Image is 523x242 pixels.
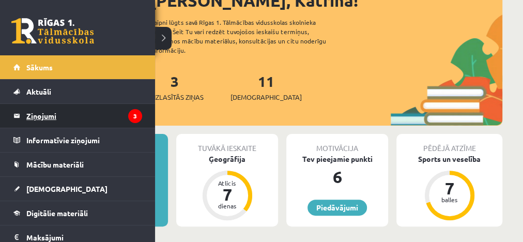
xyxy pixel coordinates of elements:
div: Atlicis [212,180,243,186]
div: dienas [212,203,243,209]
span: [DEMOGRAPHIC_DATA] [26,184,107,193]
a: Rīgas 1. Tālmācības vidusskola [11,18,94,44]
div: Tuvākā ieskaite [176,134,278,154]
div: Tev pieejamie punkti [286,154,388,164]
a: Aktuāli [13,80,142,103]
a: Sports un veselība 7 balles [396,154,502,222]
a: Ziņojumi3 [13,104,142,128]
a: Ģeogrāfija Atlicis 7 dienas [176,154,278,222]
span: Aktuāli [26,87,51,96]
a: Piedāvājumi [307,200,367,216]
div: balles [434,196,465,203]
div: Motivācija [286,134,388,154]
legend: Informatīvie ziņojumi [26,128,142,152]
a: Digitālie materiāli [13,201,142,225]
div: Sports un veselība [396,154,502,164]
a: Sākums [13,55,142,79]
div: Laipni lūgts savā Rīgas 1. Tālmācības vidusskolas skolnieka profilā. Šeit Tu vari redzēt tuvojošo... [151,18,344,55]
div: Ģeogrāfija [176,154,278,164]
a: 11[DEMOGRAPHIC_DATA] [230,72,302,102]
span: Neizlasītās ziņas [146,92,204,102]
div: 6 [286,164,388,189]
a: 3Neizlasītās ziņas [146,72,204,102]
span: Digitālie materiāli [26,208,88,218]
span: [DEMOGRAPHIC_DATA] [230,92,302,102]
a: [DEMOGRAPHIC_DATA] [13,177,142,201]
a: Informatīvie ziņojumi [13,128,142,152]
a: Mācību materiāli [13,153,142,176]
i: 3 [128,109,142,123]
span: Mācību materiāli [26,160,84,169]
div: 7 [212,186,243,203]
div: 7 [434,180,465,196]
span: Sākums [26,63,53,72]
legend: Ziņojumi [26,104,142,128]
div: Pēdējā atzīme [396,134,502,154]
